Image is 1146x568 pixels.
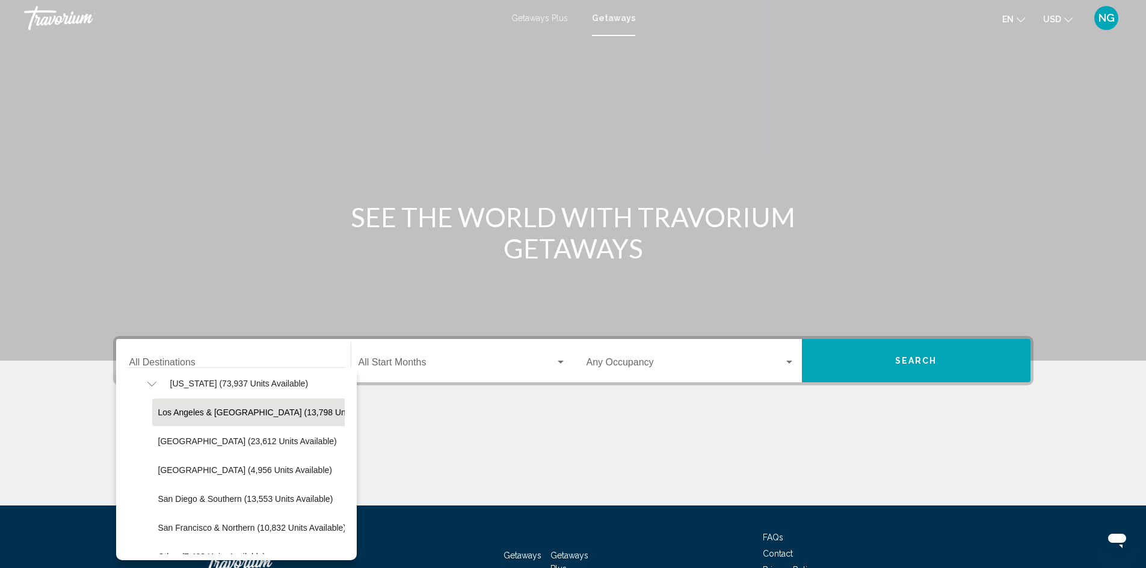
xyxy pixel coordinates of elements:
[152,427,343,455] button: [GEOGRAPHIC_DATA] (23,612 units available)
[1002,14,1014,24] span: en
[895,356,937,366] span: Search
[1043,14,1061,24] span: USD
[1043,10,1073,28] button: Change currency
[158,523,347,533] span: San Francisco & Northern (10,832 units available)
[158,494,333,504] span: San Diego & Southern (13,553 units available)
[504,551,541,560] a: Getaways
[511,13,568,23] a: Getaways Plus
[152,485,339,513] button: San Diego & Southern (13,553 units available)
[152,456,338,484] button: [GEOGRAPHIC_DATA] (4,956 units available)
[592,13,635,23] a: Getaways
[24,6,499,30] a: Travorium
[152,399,399,426] button: Los Angeles & [GEOGRAPHIC_DATA] (13,798 units available)
[1098,12,1115,24] span: NG
[1091,5,1122,31] button: User Menu
[164,370,315,397] button: [US_STATE] (73,937 units available)
[1002,10,1025,28] button: Change language
[152,514,353,542] button: San Francisco & Northern (10,832 units available)
[158,436,337,446] span: [GEOGRAPHIC_DATA] (23,612 units available)
[170,379,309,388] span: [US_STATE] (73,937 units available)
[348,201,799,264] h1: SEE THE WORLD WITH TRAVORIUM GETAWAYS
[158,465,332,475] span: [GEOGRAPHIC_DATA] (4,956 units available)
[1098,520,1136,558] iframe: Button to launch messaging window
[116,339,1030,382] div: Search widget
[158,408,393,417] span: Los Angeles & [GEOGRAPHIC_DATA] (13,798 units available)
[763,549,793,558] a: Contact
[763,533,783,542] a: FAQs
[158,552,266,561] span: Other (7,403 units available)
[802,339,1030,382] button: Search
[140,371,164,395] button: Toggle California (73,937 units available)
